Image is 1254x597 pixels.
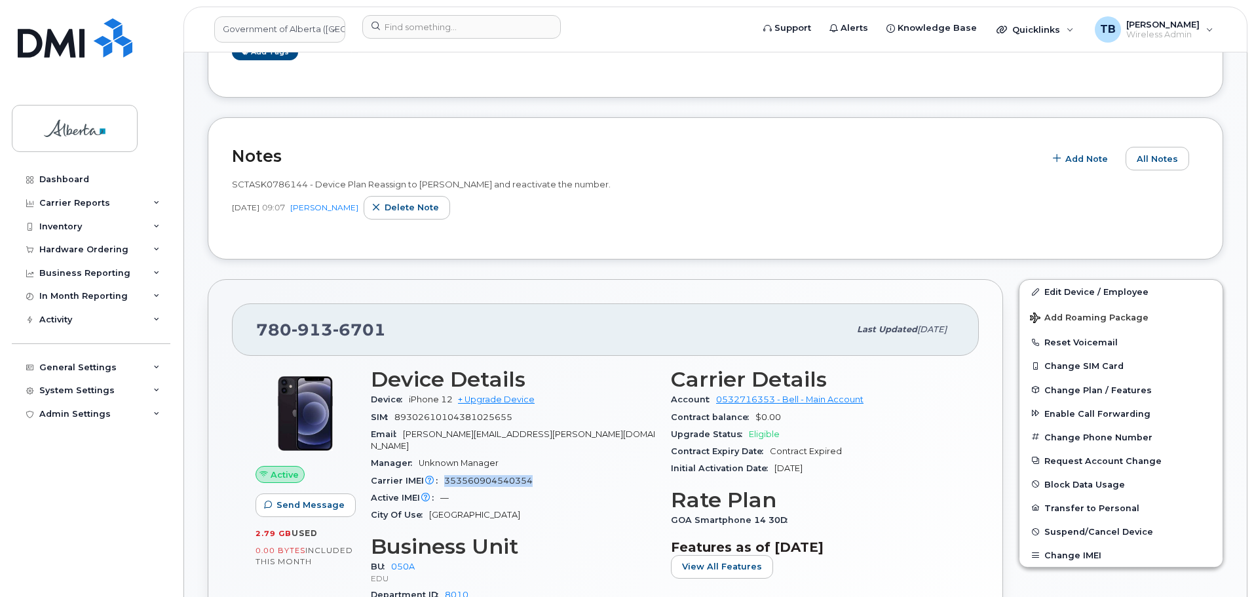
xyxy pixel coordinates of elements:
[671,539,955,555] h3: Features as of [DATE]
[1044,385,1152,395] span: Change Plan / Features
[1086,16,1223,43] div: Tami Betchuk
[214,16,345,43] a: Government of Alberta (GOA)
[749,429,780,439] span: Eligible
[429,510,520,520] span: [GEOGRAPHIC_DATA]
[362,15,561,39] input: Find something...
[1126,29,1200,40] span: Wireless Admin
[671,446,770,456] span: Contract Expiry Date
[256,529,292,538] span: 2.79 GB
[371,429,403,439] span: Email
[419,458,499,468] span: Unknown Manager
[458,395,535,404] a: + Upgrade Device
[256,546,305,555] span: 0.00 Bytes
[1019,402,1223,425] button: Enable Call Forwarding
[333,320,386,339] span: 6701
[1019,425,1223,449] button: Change Phone Number
[671,429,749,439] span: Upgrade Status
[917,324,947,334] span: [DATE]
[1030,313,1149,325] span: Add Roaming Package
[1019,449,1223,472] button: Request Account Change
[1044,527,1153,537] span: Suspend/Cancel Device
[232,202,259,213] span: [DATE]
[371,476,444,486] span: Carrier IMEI
[371,429,655,451] span: [PERSON_NAME][EMAIL_ADDRESS][PERSON_NAME][DOMAIN_NAME]
[371,562,391,571] span: BU
[292,528,318,538] span: used
[256,320,386,339] span: 780
[1019,303,1223,330] button: Add Roaming Package
[1019,472,1223,496] button: Block Data Usage
[1019,354,1223,377] button: Change SIM Card
[371,458,419,468] span: Manager
[385,201,439,214] span: Delete note
[371,493,440,503] span: Active IMEI
[671,463,774,473] span: Initial Activation Date
[755,412,781,422] span: $0.00
[276,499,345,511] span: Send Message
[1044,147,1119,170] button: Add Note
[671,488,955,512] h3: Rate Plan
[394,412,512,422] span: 89302610104381025655
[1126,19,1200,29] span: [PERSON_NAME]
[1012,24,1060,35] span: Quicklinks
[364,196,450,220] button: Delete note
[770,446,842,456] span: Contract Expired
[820,15,877,41] a: Alerts
[371,573,655,584] p: EDU
[290,202,358,212] a: [PERSON_NAME]
[1126,147,1189,170] button: All Notes
[1137,153,1178,165] span: All Notes
[371,395,409,404] span: Device
[682,560,762,573] span: View All Features
[266,374,345,453] img: iPhone_12.jpg
[716,395,864,404] a: 0532716353 - Bell - Main Account
[232,146,1038,166] h2: Notes
[371,510,429,520] span: City Of Use
[1044,408,1150,418] span: Enable Call Forwarding
[774,22,811,35] span: Support
[1019,496,1223,520] button: Transfer to Personal
[987,16,1083,43] div: Quicklinks
[857,324,917,334] span: Last updated
[371,368,655,391] h3: Device Details
[1065,153,1108,165] span: Add Note
[271,469,299,481] span: Active
[1100,22,1116,37] span: TB
[232,179,611,189] span: SCTASK0786144 - Device Plan Reassign to [PERSON_NAME] and reactivate the number.
[877,15,986,41] a: Knowledge Base
[440,493,449,503] span: —
[444,476,533,486] span: 353560904540354
[1019,543,1223,567] button: Change IMEI
[671,368,955,391] h3: Carrier Details
[256,493,356,517] button: Send Message
[292,320,333,339] span: 913
[671,555,773,579] button: View All Features
[371,412,394,422] span: SIM
[1019,330,1223,354] button: Reset Voicemail
[1019,378,1223,402] button: Change Plan / Features
[1019,280,1223,303] a: Edit Device / Employee
[371,535,655,558] h3: Business Unit
[898,22,977,35] span: Knowledge Base
[391,562,415,571] a: 050A
[671,515,794,525] span: GOA Smartphone 14 30D
[754,15,820,41] a: Support
[671,395,716,404] span: Account
[774,463,803,473] span: [DATE]
[1019,520,1223,543] button: Suspend/Cancel Device
[671,412,755,422] span: Contract balance
[409,395,453,404] span: iPhone 12
[262,202,285,213] span: 09:07
[841,22,868,35] span: Alerts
